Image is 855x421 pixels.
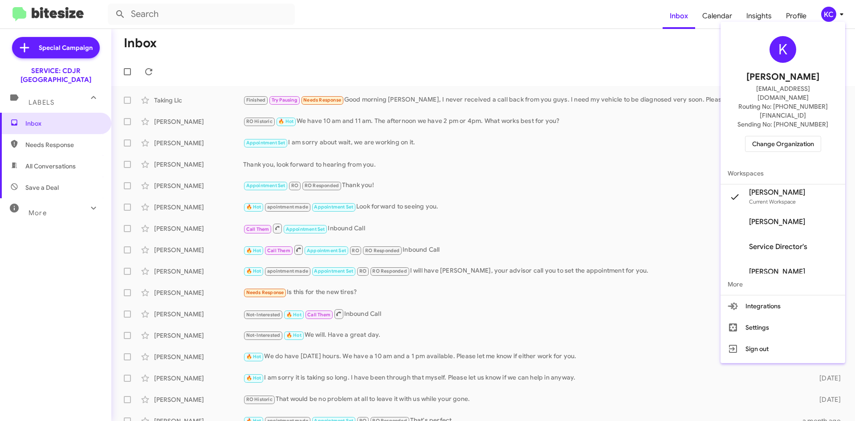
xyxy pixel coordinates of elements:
[721,163,845,184] span: Workspaces
[746,70,819,84] span: [PERSON_NAME]
[749,217,805,226] span: [PERSON_NAME]
[731,102,835,120] span: Routing No: [PHONE_NUMBER][FINANCIAL_ID]
[749,198,796,205] span: Current Workspace
[737,120,828,129] span: Sending No: [PHONE_NUMBER]
[721,338,845,360] button: Sign out
[721,317,845,338] button: Settings
[749,188,805,197] span: [PERSON_NAME]
[749,242,807,251] span: Service Director's
[769,36,796,63] div: K
[752,136,814,151] span: Change Organization
[749,267,805,276] span: [PERSON_NAME]
[745,136,821,152] button: Change Organization
[731,84,835,102] span: [EMAIL_ADDRESS][DOMAIN_NAME]
[721,274,845,295] span: More
[721,295,845,317] button: Integrations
